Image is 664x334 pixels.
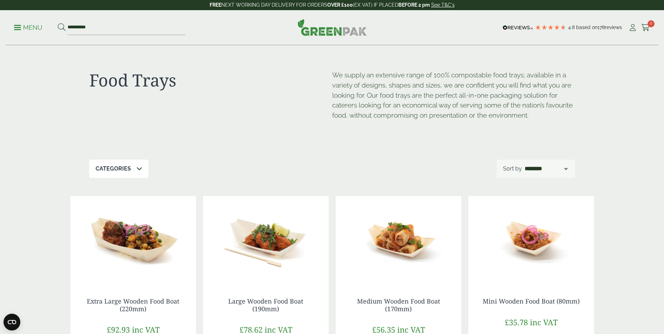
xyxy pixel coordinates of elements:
span: Based on [576,25,597,30]
span: inc VAT [530,317,558,327]
img: Large Wooden Boat 190mm with food contents 2920004AD [203,196,329,284]
img: Medium Wooden Boat 170mm with food contents V2 2920004AC 1 [336,196,461,284]
img: Extra Large Wooden Boat 220mm with food contents V2 2920004AE [70,196,196,284]
span: 0 [648,20,655,27]
select: Shop order [523,165,569,173]
p: Sort by [503,165,522,173]
a: Mini Wooden Food Boat (80mm) [483,297,580,305]
button: Open CMP widget [4,314,20,330]
a: Medium Wooden Food Boat (170mm) [357,297,440,313]
span: 4.8 [568,25,576,30]
img: Mini Wooden Boat 80mm with food contents 2920004AA [468,196,594,284]
a: See T&C's [431,2,455,8]
span: £35.78 [505,317,528,327]
p: Menu [14,23,42,32]
a: 0 [641,22,650,33]
div: 4.78 Stars [535,24,566,30]
a: Menu [14,23,42,30]
i: Cart [641,24,650,31]
p: We supply an extensive range of 100% compostable food trays; available in a variety of designs, s... [332,70,575,120]
strong: OVER £100 [327,2,353,8]
strong: BEFORE 2 pm [398,2,430,8]
span: reviews [605,25,622,30]
h1: Food Trays [89,70,332,90]
i: My Account [628,24,637,31]
a: Large Wooden Food Boat (190mm) [228,297,303,313]
img: REVIEWS.io [503,25,533,30]
strong: FREE [210,2,221,8]
img: GreenPak Supplies [298,19,367,36]
span: 178 [597,25,605,30]
a: Extra Large Wooden Food Boat (220mm) [87,297,179,313]
p: Categories [96,165,131,173]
